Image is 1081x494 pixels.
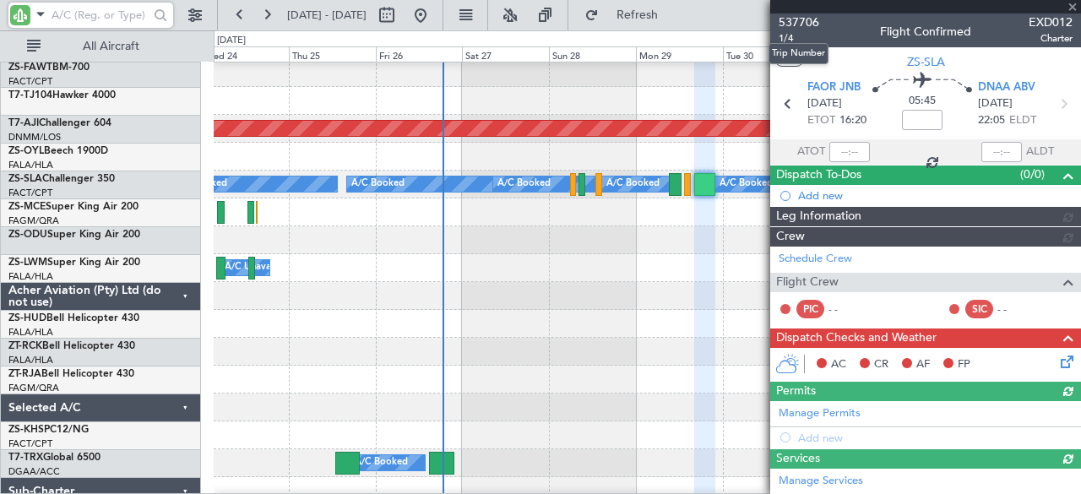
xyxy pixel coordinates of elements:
[355,450,408,475] div: A/C Booked
[44,41,178,52] span: All Aircraft
[202,46,289,62] div: Wed 24
[8,230,140,240] a: ZS-ODUSuper King Air 200
[289,46,376,62] div: Thu 25
[958,356,970,373] span: FP
[8,90,52,100] span: T7-TJ104
[8,341,42,351] span: ZT-RCK
[8,146,44,156] span: ZS-OYL
[978,79,1035,96] span: DNAA ABV
[8,369,134,379] a: ZT-RJABell Helicopter 430
[636,46,723,62] div: Mon 29
[8,174,42,184] span: ZS-SLA
[880,23,971,41] div: Flight Confirmed
[807,95,842,112] span: [DATE]
[8,341,135,351] a: ZT-RCKBell Helicopter 430
[909,93,936,110] span: 05:45
[720,171,773,197] div: A/C Booked
[1029,31,1073,46] span: Charter
[8,425,44,435] span: ZS-KHS
[779,14,819,31] span: 537706
[797,144,825,160] span: ATOT
[8,453,100,463] a: T7-TRXGlobal 6500
[8,313,139,323] a: ZS-HUDBell Helicopter 430
[1026,144,1054,160] span: ALDT
[8,202,139,212] a: ZS-MCESuper King Air 200
[8,369,41,379] span: ZT-RJA
[8,326,53,339] a: FALA/HLA
[776,328,937,348] span: Dispatch Checks and Weather
[769,43,828,64] div: Trip Number
[907,53,945,71] span: ZS-SLA
[217,34,246,48] div: [DATE]
[8,313,46,323] span: ZS-HUD
[606,171,660,197] div: A/C Booked
[8,453,43,463] span: T7-TRX
[8,425,89,435] a: ZS-KHSPC12/NG
[8,214,59,227] a: FAGM/QRA
[462,46,549,62] div: Sat 27
[776,166,861,185] span: Dispatch To-Dos
[978,112,1005,129] span: 22:05
[8,174,115,184] a: ZS-SLAChallenger 350
[8,465,60,478] a: DGAA/ACC
[8,230,47,240] span: ZS-ODU
[8,354,53,366] a: FALA/HLA
[916,356,930,373] span: AF
[8,90,116,100] a: T7-TJ104Hawker 4000
[8,270,53,283] a: FALA/HLA
[8,258,140,268] a: ZS-LWMSuper King Air 200
[8,437,52,450] a: FACT/CPT
[549,46,636,62] div: Sun 28
[8,62,90,73] a: ZS-FAWTBM-700
[978,95,1013,112] span: [DATE]
[602,9,673,21] span: Refresh
[8,202,46,212] span: ZS-MCE
[1020,166,1045,183] span: (0/0)
[8,187,52,199] a: FACT/CPT
[1009,112,1036,129] span: ELDT
[577,2,678,29] button: Refresh
[497,171,551,197] div: A/C Booked
[52,3,149,28] input: A/C (Reg. or Type)
[839,112,866,129] span: 16:20
[8,131,61,144] a: DNMM/LOS
[8,118,39,128] span: T7-AJI
[351,171,405,197] div: A/C Booked
[807,112,835,129] span: ETOT
[798,188,1073,203] div: Add new
[376,46,463,62] div: Fri 26
[8,382,59,394] a: FAGM/QRA
[8,75,52,88] a: FACT/CPT
[8,159,53,171] a: FALA/HLA
[225,255,295,280] div: A/C Unavailable
[8,146,108,156] a: ZS-OYLBeech 1900D
[287,8,367,23] span: [DATE] - [DATE]
[723,46,810,62] div: Tue 30
[1029,14,1073,31] span: EXD012
[874,356,888,373] span: CR
[8,62,46,73] span: ZS-FAW
[807,79,861,96] span: FAOR JNB
[831,356,846,373] span: AC
[19,33,183,60] button: All Aircraft
[8,258,47,268] span: ZS-LWM
[8,118,111,128] a: T7-AJIChallenger 604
